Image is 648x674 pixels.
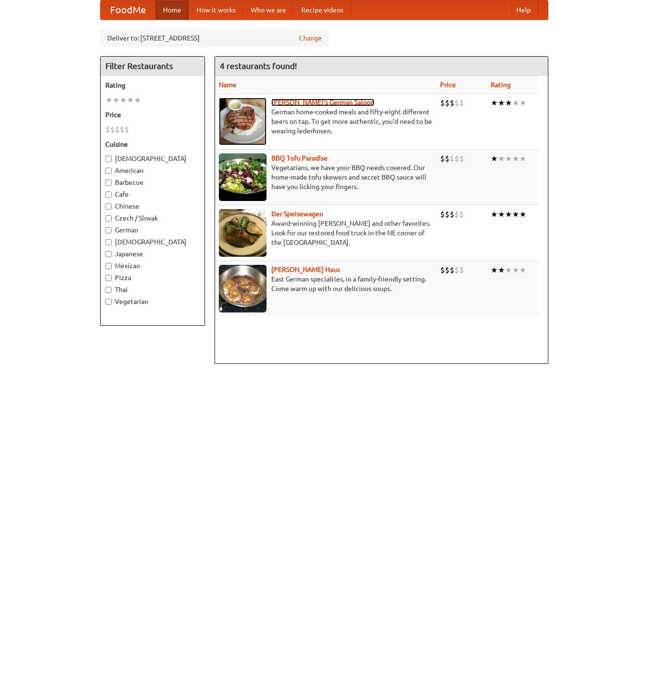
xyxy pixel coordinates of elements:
a: Price [440,81,456,89]
li: ★ [519,209,526,220]
li: ★ [512,98,519,108]
ng-pluralize: 4 restaurants found! [220,61,297,70]
label: Chinese [105,201,200,211]
li: $ [450,153,454,164]
input: Czech / Slovak [105,215,112,221]
li: ★ [498,209,505,220]
li: ★ [127,95,134,105]
label: Barbecue [105,178,200,187]
li: ★ [498,265,505,275]
h5: Price [105,110,200,120]
li: ★ [491,209,498,220]
li: ★ [505,209,512,220]
li: $ [124,124,129,135]
li: ★ [134,95,141,105]
p: Award-winning [PERSON_NAME] and other favorites. Look for our restored food truck in the NE corne... [219,219,432,247]
li: ★ [505,153,512,164]
input: Thai [105,287,112,293]
label: Cafe [105,190,200,199]
input: American [105,168,112,174]
li: $ [440,153,445,164]
input: German [105,227,112,233]
a: BBQ Tofu Paradise [271,154,328,162]
li: $ [445,153,450,164]
a: Change [299,33,322,43]
li: ★ [519,98,526,108]
a: FoodMe [101,0,155,20]
li: ★ [512,265,519,275]
label: American [105,166,200,175]
a: How it works [189,0,243,20]
label: Czech / Slovak [105,213,200,223]
input: Vegetarian [105,299,112,305]
li: $ [450,209,454,220]
li: $ [454,153,459,164]
input: Chinese [105,203,112,210]
li: $ [450,265,454,275]
li: ★ [512,209,519,220]
label: Vegetarian [105,297,200,306]
a: Rating [491,81,511,89]
label: German [105,225,200,235]
li: ★ [105,95,113,105]
label: [DEMOGRAPHIC_DATA] [105,154,200,163]
li: ★ [519,153,526,164]
li: $ [459,153,464,164]
input: Japanese [105,251,112,257]
li: ★ [491,265,498,275]
li: $ [459,98,464,108]
li: $ [120,124,124,135]
label: Pizza [105,273,200,282]
li: $ [445,209,450,220]
label: Mexican [105,261,200,271]
a: Home [155,0,189,20]
li: ★ [505,265,512,275]
div: Deliver to: [STREET_ADDRESS] [100,30,329,47]
li: $ [454,209,459,220]
li: ★ [113,95,120,105]
li: $ [440,265,445,275]
input: Pizza [105,275,112,281]
li: $ [454,98,459,108]
input: [DEMOGRAPHIC_DATA] [105,156,112,162]
input: Barbecue [105,180,112,186]
img: kohlhaus.jpg [219,265,267,312]
a: Who we are [243,0,294,20]
li: ★ [120,95,127,105]
a: Der Speisewagen [271,210,323,218]
li: $ [459,209,464,220]
img: esthers.jpg [219,98,267,145]
li: $ [445,265,450,275]
input: Mexican [105,263,112,269]
li: ★ [498,153,505,164]
h5: Cuisine [105,140,200,149]
li: $ [115,124,120,135]
li: ★ [491,98,498,108]
a: Help [509,0,538,20]
li: ★ [498,98,505,108]
li: ★ [505,98,512,108]
li: $ [459,265,464,275]
img: tofuparadise.jpg [219,153,267,201]
li: $ [440,209,445,220]
a: Recipe videos [294,0,351,20]
p: East German specialties, in a family-friendly setting. Come warm up with our delicious soups. [219,274,432,293]
h5: Rating [105,80,200,90]
li: ★ [519,265,526,275]
a: [PERSON_NAME] Haus [271,266,340,273]
label: [DEMOGRAPHIC_DATA] [105,237,200,247]
li: $ [454,265,459,275]
p: Vegetarians, we have your BBQ needs covered. Our home-made tofu skewers and secret BBQ sauce will... [219,163,432,191]
li: $ [110,124,115,135]
li: $ [445,98,450,108]
label: Thai [105,285,200,294]
p: German home-cooked meals and fifty-eight different beers on tap. To get more authentic, you'd nee... [219,107,432,136]
a: [PERSON_NAME]'s German Saloon [271,99,374,106]
li: ★ [512,153,519,164]
li: $ [440,98,445,108]
label: Japanese [105,249,200,259]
